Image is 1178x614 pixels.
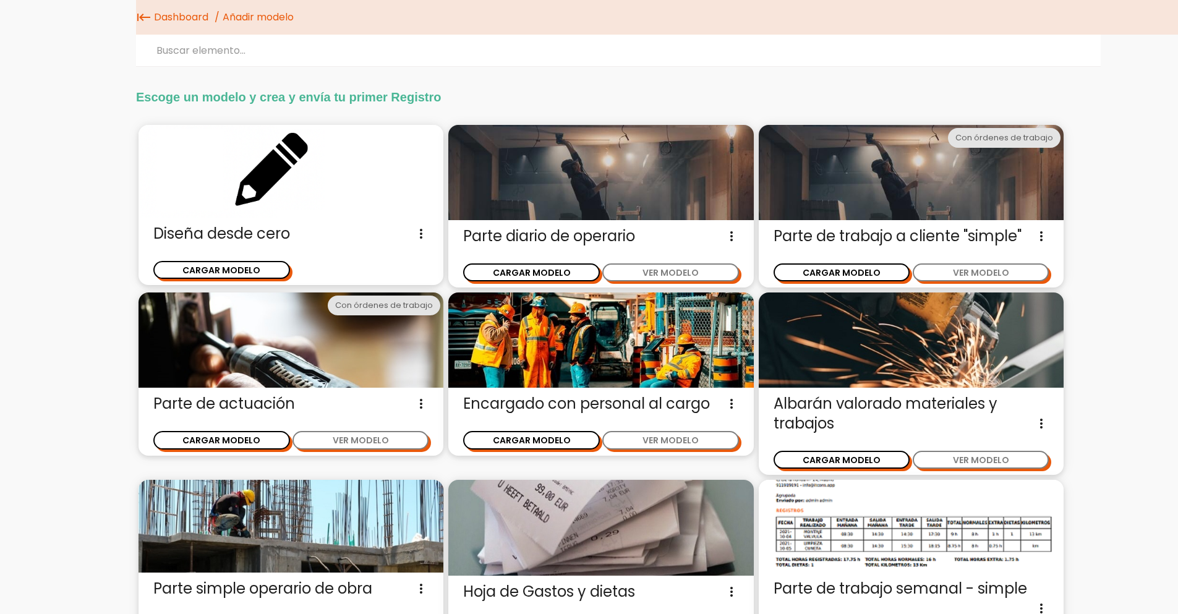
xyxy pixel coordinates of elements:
span: Hoja de Gastos y dietas [463,582,738,602]
button: VER MODELO [602,431,739,449]
i: more_vert [724,582,739,602]
span: Parte de actuación [153,394,429,414]
span: Parte diario de operario [463,226,738,246]
button: VER MODELO [602,263,739,281]
img: enblanco.png [139,125,443,218]
i: more_vert [724,394,739,414]
img: parte-operario-obra-simple.jpg [139,480,443,573]
h2: Escoge un modelo y crea y envía tu primer Registro [136,90,1062,104]
img: partediariooperario.jpg [759,125,1064,220]
i: more_vert [414,394,429,414]
img: encargado.jpg [448,292,753,388]
span: Parte de trabajo a cliente "simple" [774,226,1049,246]
div: Con órdenes de trabajo [328,296,440,315]
button: CARGAR MODELO [153,261,290,279]
span: Albarán valorado materiales y trabajos [774,394,1049,433]
button: CARGAR MODELO [153,431,290,449]
button: CARGAR MODELO [774,451,910,469]
img: gastos.jpg [448,480,753,575]
i: more_vert [724,226,739,246]
img: actuacion.jpg [139,292,443,388]
i: more_vert [1034,226,1049,246]
div: Con órdenes de trabajo [948,128,1061,148]
i: more_vert [414,224,429,244]
button: VER MODELO [913,263,1049,281]
span: Parte simple operario de obra [153,579,429,599]
button: CARGAR MODELO [463,263,600,281]
button: VER MODELO [292,431,429,449]
span: Encargado con personal al cargo [463,394,738,414]
button: VER MODELO [913,451,1049,469]
img: partediariooperario.jpg [448,125,753,220]
i: more_vert [1034,414,1049,433]
span: Parte de trabajo semanal - simple [774,579,1049,599]
input: Buscar elemento... [136,35,1101,67]
button: CARGAR MODELO [463,431,600,449]
span: Diseña desde cero [153,224,429,244]
img: parte-semanal.png [759,480,1064,573]
img: trabajos.jpg [759,292,1064,388]
i: more_vert [414,579,429,599]
button: CARGAR MODELO [774,263,910,281]
span: Añadir modelo [223,10,294,24]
